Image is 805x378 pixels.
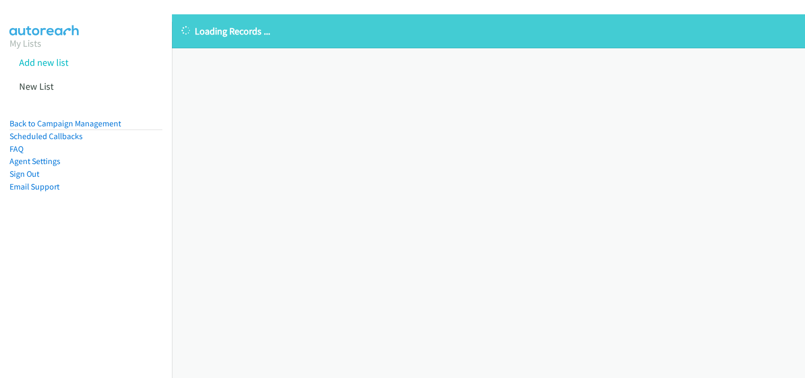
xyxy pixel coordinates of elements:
[10,37,41,49] a: My Lists
[10,144,23,154] a: FAQ
[10,118,121,128] a: Back to Campaign Management
[19,80,54,92] a: New List
[10,156,60,166] a: Agent Settings
[19,56,68,68] a: Add new list
[10,182,59,192] a: Email Support
[10,131,83,141] a: Scheduled Callbacks
[181,24,795,38] p: Loading Records ...
[10,169,39,179] a: Sign Out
